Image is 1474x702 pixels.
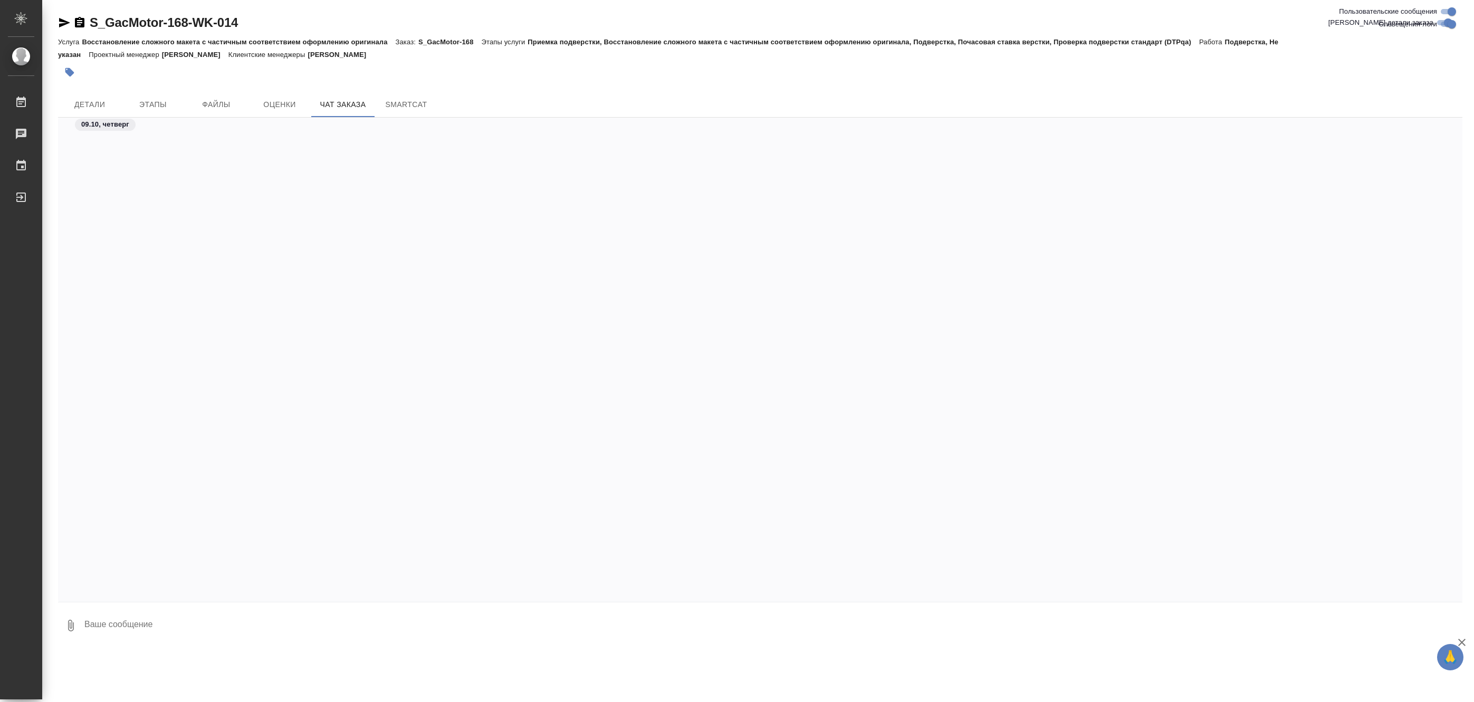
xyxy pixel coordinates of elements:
p: Проектный менеджер [89,51,161,59]
p: Работа [1199,38,1225,46]
span: Оценки [254,98,305,111]
span: Чат заказа [318,98,368,111]
p: [PERSON_NAME] [308,51,374,59]
span: Детали [64,98,115,111]
button: Скопировать ссылку [73,16,86,29]
p: 09.10, четверг [81,119,129,130]
p: Услуга [58,38,82,46]
p: Восстановление сложного макета с частичным соответствием оформлению оригинала [82,38,395,46]
button: Добавить тэг [58,61,81,84]
button: 🙏 [1437,644,1463,670]
span: Пользовательские сообщения [1339,6,1437,17]
span: Этапы [128,98,178,111]
span: Файлы [191,98,242,111]
span: Оповещения-логи [1379,19,1437,30]
p: Заказ: [396,38,418,46]
p: S_GacMotor-168 [418,38,482,46]
p: Клиентские менеджеры [228,51,308,59]
p: [PERSON_NAME] [162,51,228,59]
span: [PERSON_NAME] детали заказа [1328,17,1433,28]
button: Скопировать ссылку для ЯМессенджера [58,16,71,29]
span: SmartCat [381,98,432,111]
span: 🙏 [1441,646,1459,668]
p: Этапы услуги [482,38,528,46]
a: S_GacMotor-168-WK-014 [90,15,238,30]
p: Приемка подверстки, Восстановление сложного макета с частичным соответствием оформлению оригинала... [528,38,1199,46]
